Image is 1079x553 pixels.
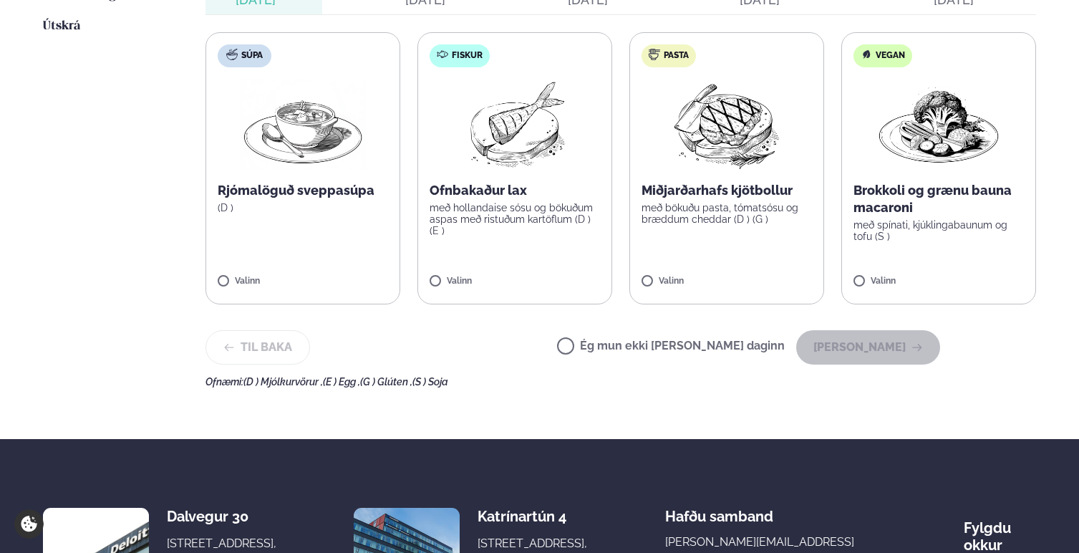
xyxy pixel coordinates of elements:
[167,508,281,525] div: Dalvegur 30
[853,182,1024,216] p: Brokkoli og grænu bauna macaroni
[226,49,238,60] img: soup.svg
[430,182,600,199] p: Ofnbakaður lax
[243,376,323,388] span: (D ) Mjólkurvörur ,
[452,79,579,170] img: Fish.png
[218,182,388,199] p: Rjómalöguð sveppasúpa
[664,79,790,170] img: Beef-Meat.png
[642,202,812,225] p: með bökuðu pasta, tómatsósu og bræddum cheddar (D ) (G )
[323,376,360,388] span: (E ) Egg ,
[642,182,812,199] p: Miðjarðarhafs kjötbollur
[360,376,412,388] span: (G ) Glúten ,
[452,50,483,62] span: Fiskur
[14,509,44,539] a: Cookie settings
[43,18,80,35] a: Útskrá
[665,496,773,525] span: Hafðu samband
[853,219,1024,242] p: með spínati, kjúklingabaunum og tofu (S )
[241,50,263,62] span: Súpa
[649,49,660,60] img: pasta.svg
[240,79,366,170] img: Soup.png
[430,202,600,236] p: með hollandaise sósu og bökuðum aspas með ristuðum kartöflum (D ) (E )
[876,50,905,62] span: Vegan
[205,376,1036,388] div: Ofnæmi:
[478,508,591,525] div: Katrínartún 4
[796,330,940,365] button: [PERSON_NAME]
[205,330,310,365] button: Til baka
[412,376,448,388] span: (S ) Soja
[664,50,689,62] span: Pasta
[437,49,448,60] img: fish.svg
[218,202,388,213] p: (D )
[876,79,1002,170] img: Vegan.png
[43,20,80,32] span: Útskrá
[861,49,872,60] img: Vegan.svg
